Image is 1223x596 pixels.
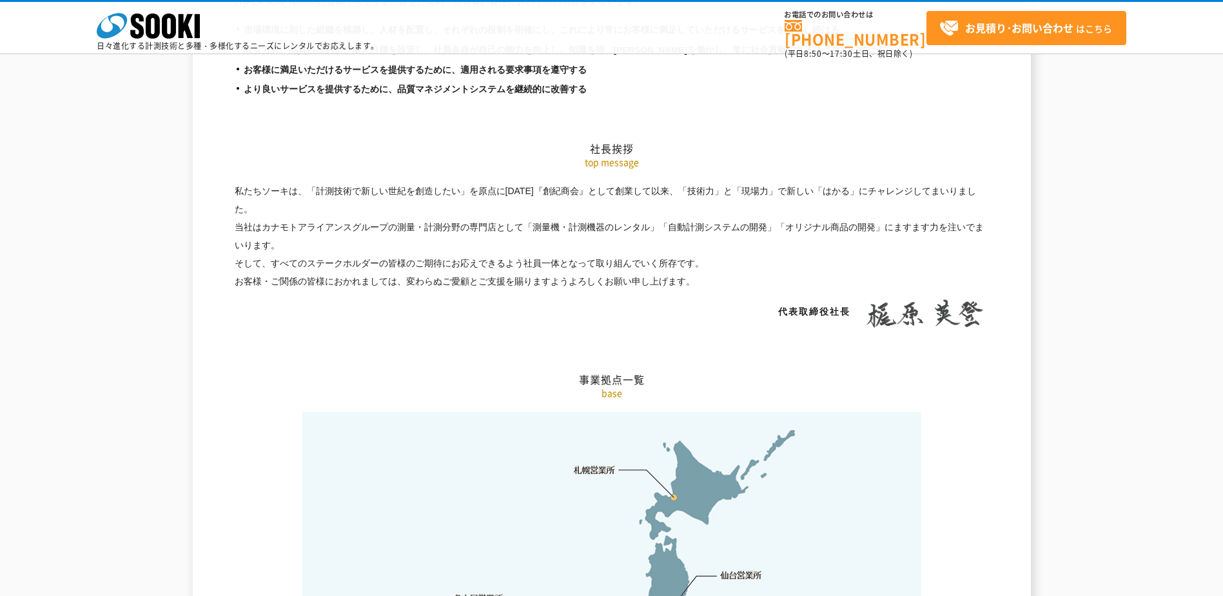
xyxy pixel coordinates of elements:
[235,155,989,169] p: top message
[235,64,989,77] li: お客様に満足いただけるサービスを提供するために、適用される要求事項を遵守する
[860,299,989,328] img: 梶原 英登
[235,244,989,386] h2: 事業拠点一覧
[778,306,850,317] span: 代表取締役社長
[926,11,1126,45] a: お見積り･お問い合わせはこちら
[785,48,912,59] span: (平日 ～ 土日、祝日除く)
[939,19,1112,38] span: はこちら
[97,42,379,50] p: 日々進化する計測技術と多種・多様化するニーズにレンタルでお応えします。
[574,463,616,476] a: 札幌営業所
[235,83,989,97] li: より良いサービスを提供するために、品質マネジメントシステムを継続的に改善する
[235,182,989,291] p: 私たちソーキは、「計測技術で新しい世紀を創造したい」を原点に[DATE]『創紀商会』として創業して以来、「技術力」と「現場力」で新しい「はかる」にチャレンジしてまいりました。 当社はカナモトアラ...
[785,11,926,19] span: お電話でのお問い合わせは
[965,20,1073,35] strong: お見積り･お問い合わせ
[804,48,822,59] span: 8:50
[720,569,762,582] a: 仙台営業所
[235,386,989,400] p: base
[785,20,926,46] a: [PHONE_NUMBER]
[830,48,853,59] span: 17:30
